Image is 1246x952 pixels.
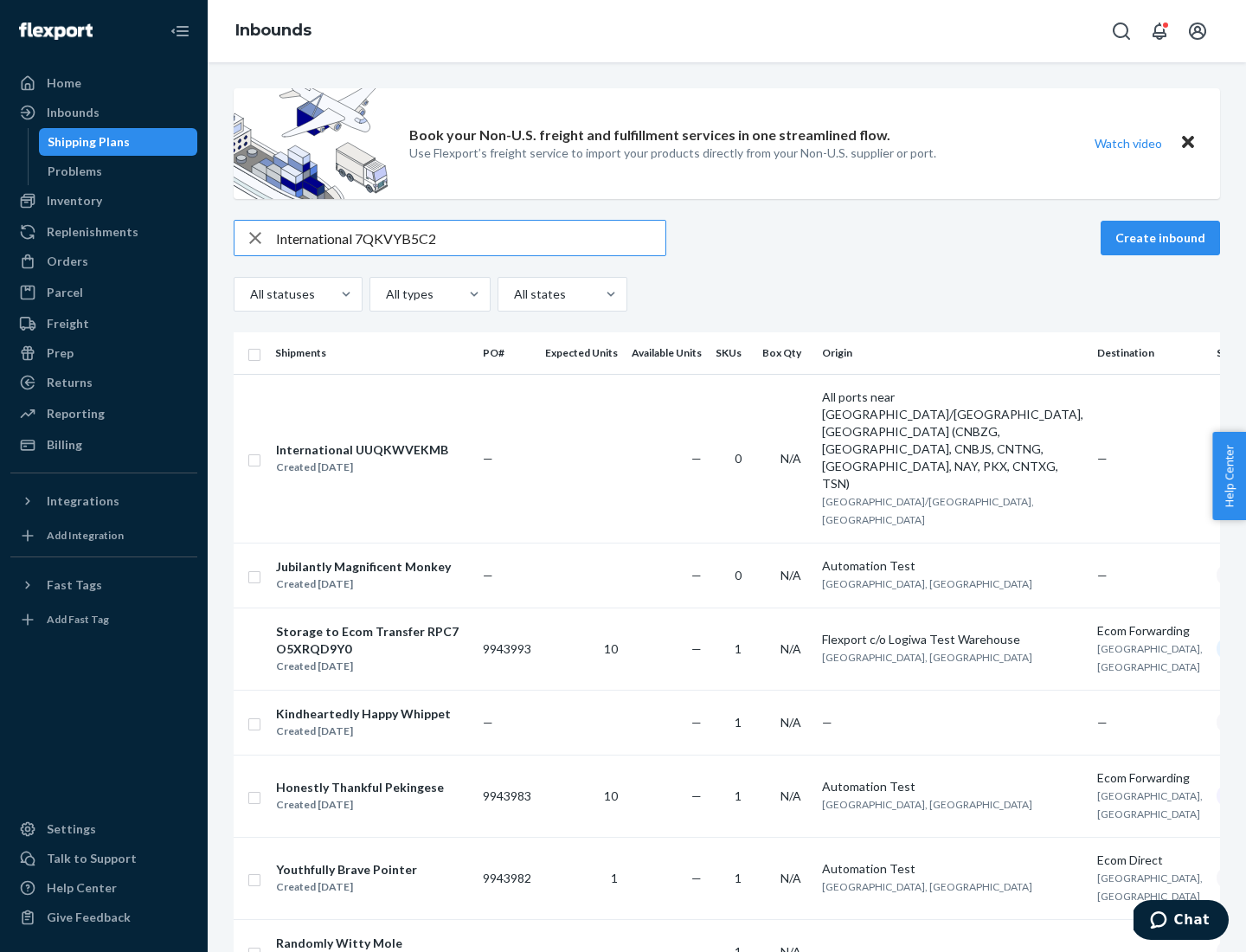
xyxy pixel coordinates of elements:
[10,606,197,634] a: Add Fast Tag
[1101,221,1220,255] button: Create inbound
[47,850,137,867] div: Talk to Support
[822,389,1083,492] div: All ports near [GEOGRAPHIC_DATA]/[GEOGRAPHIC_DATA], [GEOGRAPHIC_DATA] (CNBZG, [GEOGRAPHIC_DATA], ...
[604,788,618,803] span: 10
[47,74,81,92] div: Home
[1097,769,1203,787] div: Ecom Forwarding
[780,641,801,656] span: N/A
[10,187,197,215] a: Inventory
[10,845,197,872] button: Talk to Support
[1097,852,1203,869] div: Ecom Direct
[409,145,936,162] p: Use Flexport’s freight service to import your products directly from your Non-U.S. supplier or port.
[10,279,197,306] a: Parcel
[815,332,1090,374] th: Origin
[276,723,451,740] div: Created [DATE]
[512,286,514,303] input: All states
[163,14,197,48] button: Close Navigation
[222,6,325,56] ol: breadcrumbs
[47,223,138,241] div: Replenishments
[276,796,444,814] div: Created [DATE]
[1097,568,1108,582] span: —
[691,788,702,803] span: —
[10,904,197,931] button: Give Feedback
[47,405,105,422] div: Reporting
[1142,14,1177,48] button: Open notifications
[538,332,625,374] th: Expected Units
[822,577,1032,590] span: [GEOGRAPHIC_DATA], [GEOGRAPHIC_DATA]
[780,451,801,466] span: N/A
[691,451,702,466] span: —
[1212,432,1246,520] button: Help Center
[276,705,451,723] div: Kindheartedly Happy Whippet
[276,779,444,796] div: Honestly Thankful Pekingese
[476,608,538,690] td: 9943993
[268,332,476,374] th: Shipments
[780,568,801,582] span: N/A
[10,310,197,338] a: Freight
[1097,451,1108,466] span: —
[780,715,801,730] span: N/A
[10,218,197,246] a: Replenishments
[780,788,801,803] span: N/A
[47,315,89,332] div: Freight
[1097,872,1203,903] span: [GEOGRAPHIC_DATA], [GEOGRAPHIC_DATA]
[10,431,197,459] a: Billing
[19,23,93,40] img: Flexport logo
[47,284,83,301] div: Parcel
[483,451,493,466] span: —
[691,568,702,582] span: —
[276,459,448,476] div: Created [DATE]
[822,798,1032,811] span: [GEOGRAPHIC_DATA], [GEOGRAPHIC_DATA]
[1090,332,1210,374] th: Destination
[409,125,890,145] p: Book your Non-U.S. freight and fulfillment services in one streamlined flow.
[10,339,197,367] a: Prep
[691,871,702,885] span: —
[709,332,755,374] th: SKUs
[47,576,102,594] div: Fast Tags
[276,623,468,658] div: Storage to Ecom Transfer RPC7O5XRQD9Y0
[822,495,1034,526] span: [GEOGRAPHIC_DATA]/[GEOGRAPHIC_DATA], [GEOGRAPHIC_DATA]
[1097,715,1108,730] span: —
[483,715,493,730] span: —
[10,571,197,599] button: Fast Tags
[735,641,742,656] span: 1
[47,344,74,362] div: Prep
[276,935,402,952] div: Randomly Witty Mole
[476,837,538,919] td: 9943982
[10,874,197,902] a: Help Center
[248,286,250,303] input: All statuses
[822,631,1083,648] div: Flexport c/o Logiwa Test Warehouse
[735,715,742,730] span: 1
[1097,622,1203,640] div: Ecom Forwarding
[47,612,109,627] div: Add Fast Tag
[47,528,124,543] div: Add Integration
[1097,642,1203,673] span: [GEOGRAPHIC_DATA], [GEOGRAPHIC_DATA]
[611,871,618,885] span: 1
[10,400,197,428] a: Reporting
[625,332,709,374] th: Available Units
[1180,14,1215,48] button: Open account menu
[235,21,311,40] a: Inbounds
[1134,900,1229,943] iframe: Opens a widget where you can chat to one of our agents
[276,441,448,459] div: International UUQKWVEKMB
[10,69,197,97] a: Home
[276,658,468,675] div: Created [DATE]
[691,715,702,730] span: —
[47,909,131,926] div: Give Feedback
[476,332,538,374] th: PO#
[276,558,451,576] div: Jubilantly Magnificent Monkey
[10,248,197,275] a: Orders
[47,374,93,391] div: Returns
[276,861,417,878] div: Youthfully Brave Pointer
[10,487,197,515] button: Integrations
[47,104,100,121] div: Inbounds
[822,557,1083,575] div: Automation Test
[47,253,88,270] div: Orders
[1104,14,1139,48] button: Open Search Box
[1083,131,1173,156] button: Watch video
[1097,789,1203,820] span: [GEOGRAPHIC_DATA], [GEOGRAPHIC_DATA]
[691,641,702,656] span: —
[276,576,451,593] div: Created [DATE]
[735,451,742,466] span: 0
